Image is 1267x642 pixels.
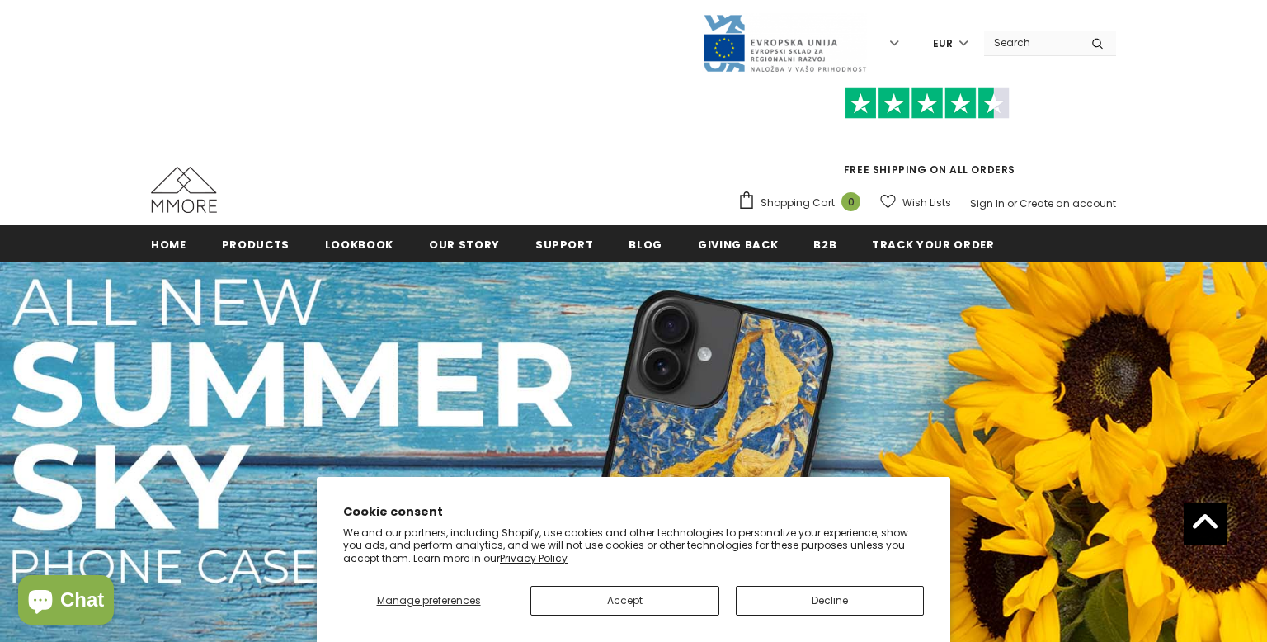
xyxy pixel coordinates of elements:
img: Javni Razpis [702,13,867,73]
img: Trust Pilot Stars [845,87,1010,120]
a: Giving back [698,225,778,262]
span: Our Story [429,237,500,253]
a: Products [222,225,290,262]
span: Giving back [698,237,778,253]
a: Track your order [872,225,994,262]
a: Our Story [429,225,500,262]
span: Blog [629,237,662,253]
button: Manage preferences [343,586,514,616]
a: B2B [813,225,836,262]
span: Home [151,237,186,253]
a: Shopping Cart 0 [737,191,869,215]
span: Products [222,237,290,253]
span: support [535,237,594,253]
a: Wish Lists [880,188,951,217]
span: Manage preferences [377,593,481,607]
a: Blog [629,225,662,262]
a: Lookbook [325,225,393,262]
button: Decline [736,586,924,616]
span: Shopping Cart [761,195,835,211]
a: Home [151,225,186,262]
span: Wish Lists [902,195,951,211]
a: support [535,225,594,262]
span: B2B [813,237,836,253]
a: Privacy Policy [500,551,568,565]
a: Javni Razpis [702,35,867,50]
span: or [1007,196,1017,210]
span: FREE SHIPPING ON ALL ORDERS [737,95,1116,177]
input: Search Site [984,31,1079,54]
iframe: Customer reviews powered by Trustpilot [737,119,1116,162]
span: Track your order [872,237,994,253]
span: Lookbook [325,237,393,253]
a: Sign In [970,196,1005,210]
h2: Cookie consent [343,503,924,521]
button: Accept [530,586,718,616]
p: We and our partners, including Shopify, use cookies and other technologies to personalize your ex... [343,526,924,565]
span: EUR [933,35,953,52]
inbox-online-store-chat: Shopify online store chat [13,575,119,629]
img: MMORE Cases [151,167,217,213]
span: 0 [841,192,860,211]
a: Create an account [1020,196,1116,210]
